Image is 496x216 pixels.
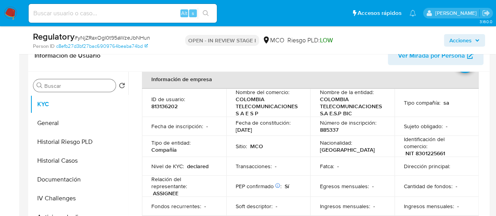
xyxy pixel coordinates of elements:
[204,203,206,210] p: -
[151,103,178,110] p: 813136202
[151,123,203,130] p: Fecha de inscripción :
[153,190,178,197] p: ASSIGNEE
[30,133,128,151] button: Historial Riesgo PLD
[30,151,128,170] button: Historial Casos
[44,82,113,89] input: Buscar
[151,203,201,210] p: Fondos recurrentes :
[74,34,150,42] span: # yNjZRaxOgI0t95aWzeJbNHun
[435,9,479,17] p: alan.sanchez@mercadolibre.com
[35,52,100,60] h1: Información de Usuario
[185,35,259,46] p: OPEN - IN REVIEW STAGE I
[236,143,247,150] p: Sitio :
[285,183,289,190] p: Sí
[119,82,125,91] button: Volver al orden por defecto
[358,9,402,17] span: Accesos rápidos
[198,8,214,19] button: search-icon
[30,114,128,133] button: General
[388,46,483,65] button: Ver Mirada por Persona
[151,163,184,170] p: Nivel de KYC :
[372,183,373,190] p: -
[409,10,416,16] a: Notificaciones
[276,203,277,210] p: -
[151,96,185,103] p: ID de usuario :
[29,8,217,18] input: Buscar usuario o caso...
[320,203,370,210] p: Ingresos mensuales :
[320,183,369,190] p: Egresos mensuales :
[320,89,373,96] p: Nombre de la entidad :
[320,96,382,117] p: COLOMBIA TELECOMUNICACIONES S.A E.S.P BIC
[404,183,452,190] p: Cantidad de fondos :
[398,46,465,65] span: Ver Mirada por Persona
[275,163,276,170] p: -
[456,183,457,190] p: -
[181,9,187,17] span: Alt
[33,30,74,43] b: Regulatory
[287,36,333,45] span: Riesgo PLD:
[337,163,338,170] p: -
[320,139,352,146] p: Nacionalidad :
[151,146,177,153] p: Compañia
[30,170,128,189] button: Documentación
[142,70,479,89] th: Información de empresa
[236,203,273,210] p: Soft descriptor :
[33,43,55,50] b: Person ID
[320,126,338,133] p: 885337
[250,143,263,150] p: MCO
[30,95,128,114] button: KYC
[236,163,272,170] p: Transacciones :
[236,89,289,96] p: Nombre del comercio :
[151,176,217,190] p: Relación del representante :
[236,183,282,190] p: PEP confirmado :
[320,36,333,45] span: LOW
[404,123,443,130] p: Sujeto obligado :
[30,189,128,208] button: IV Challenges
[236,119,291,126] p: Fecha de constitución :
[404,203,454,210] p: Ingresos mensuales :
[262,36,284,45] div: MCO
[373,203,374,210] p: -
[236,96,298,117] p: COLOMBIA TELECOMUNICACIONES S A E S P
[187,163,209,170] p: declared
[320,163,334,170] p: Fatca :
[404,99,440,106] p: Tipo compañía :
[320,119,376,126] p: Número de inscripción :
[479,18,492,25] span: 3.160.0
[443,99,449,106] p: sa
[404,136,469,150] p: Identificación del comercio :
[236,126,252,133] p: [DATE]
[405,150,445,157] p: NIT 8301225661
[482,9,490,17] a: Salir
[151,139,191,146] p: Tipo de entidad :
[446,123,447,130] p: -
[192,9,194,17] span: s
[457,203,459,210] p: -
[320,146,374,153] p: [GEOGRAPHIC_DATA]
[449,34,472,47] span: Acciones
[36,82,43,89] button: Buscar
[206,123,208,130] p: -
[404,163,450,170] p: Dirección principal :
[56,43,148,50] a: c8efb27d3bf27bac6909764beaba74bd
[444,34,485,47] button: Acciones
